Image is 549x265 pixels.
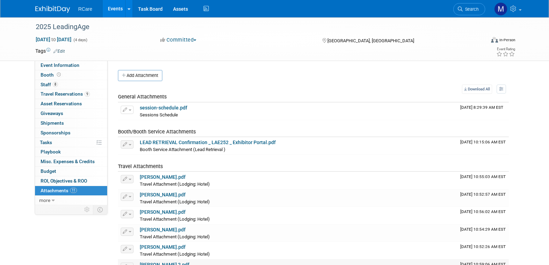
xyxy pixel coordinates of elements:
[41,130,70,135] span: Sponsorships
[35,61,107,70] a: Event Information
[460,140,506,144] span: Upload Timestamp
[118,129,196,135] span: Booth/Booth Service Attachments
[457,103,509,120] td: Upload Timestamp
[35,47,65,54] td: Tags
[81,205,93,214] td: Personalize Event Tab Strip
[140,199,210,204] span: Travel Attachment (Lodging: Hotel)
[85,91,90,97] span: 9
[41,82,58,87] span: Staff
[35,36,72,43] span: [DATE] [DATE]
[41,111,63,116] span: Giveaways
[41,188,77,193] span: Attachments
[70,188,77,193] span: 11
[140,112,178,117] span: Sessions Schedule
[55,72,62,77] span: Booth not reserved yet
[33,21,475,33] div: 2025 LeadingAge
[35,89,107,99] a: Travel Reservations9
[35,80,107,89] a: Staff8
[53,82,58,87] span: 8
[35,157,107,166] a: Misc. Expenses & Credits
[462,85,492,94] a: Download All
[491,37,498,43] img: Format-Inperson.png
[140,147,225,152] span: Booth Service Attachment (Lead Retrieval )
[93,205,107,214] td: Toggle Event Tabs
[457,137,509,154] td: Upload Timestamp
[73,38,87,42] span: (4 days)
[140,192,186,197] a: [PERSON_NAME].pdf
[499,37,515,43] div: In-Person
[35,186,107,195] a: Attachments11
[457,189,509,207] td: Upload Timestamp
[460,209,506,214] span: Upload Timestamp
[457,172,509,189] td: Upload Timestamp
[35,70,107,80] a: Booth
[460,174,506,179] span: Upload Timestamp
[35,118,107,128] a: Shipments
[118,70,162,81] button: Add Attachment
[460,244,506,249] span: Upload Timestamp
[457,207,509,224] td: Upload Timestamp
[41,101,82,106] span: Asset Reservations
[41,168,56,174] span: Budget
[35,167,107,176] a: Budget
[53,49,65,54] a: Edit
[35,147,107,157] a: Playbook
[118,94,167,100] span: General Attachments
[140,140,276,145] a: LEAD RETRIEVAL Confirmation _ LAE252 _ Exhibitor Portal.pdf
[496,47,515,51] div: Event Rating
[140,251,210,257] span: Travel Attachment (Lodging: Hotel)
[41,72,62,78] span: Booth
[140,217,210,222] span: Travel Attachment (Lodging: Hotel)
[140,209,186,215] a: [PERSON_NAME].pdf
[35,99,107,108] a: Asset Reservations
[39,197,50,203] span: more
[41,62,79,68] span: Event Information
[35,109,107,118] a: Giveaways
[35,6,70,13] img: ExhibitDay
[41,178,87,184] span: ROI, Objectives & ROO
[41,91,90,97] span: Travel Reservations
[140,234,210,239] span: Travel Attachment (Lodging: Hotel)
[463,7,479,12] span: Search
[41,159,95,164] span: Misc. Expenses & Credits
[40,140,52,145] span: Tasks
[140,174,186,180] a: [PERSON_NAME].pdf
[35,138,107,147] a: Tasks
[41,120,64,126] span: Shipments
[118,163,163,169] span: Travel Attachments
[35,176,107,186] a: ROI, Objectives & ROO
[494,2,507,16] img: maxim kowal
[41,149,61,154] span: Playbook
[444,36,516,46] div: Event Format
[35,128,107,138] a: Sponsorships
[457,242,509,259] td: Upload Timestamp
[327,38,414,43] span: [GEOGRAPHIC_DATA], [GEOGRAPHIC_DATA]
[140,182,210,187] span: Travel Attachment (Lodging: Hotel)
[35,196,107,205] a: more
[453,3,485,15] a: Search
[50,37,57,42] span: to
[140,227,186,232] a: [PERSON_NAME].pdf
[78,6,92,12] span: RCare
[457,224,509,242] td: Upload Timestamp
[140,105,187,111] a: session-schedule.pdf
[460,105,503,110] span: Upload Timestamp
[140,244,186,250] a: [PERSON_NAME].pdf
[460,192,506,197] span: Upload Timestamp
[460,227,506,232] span: Upload Timestamp
[158,36,199,44] button: Committed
